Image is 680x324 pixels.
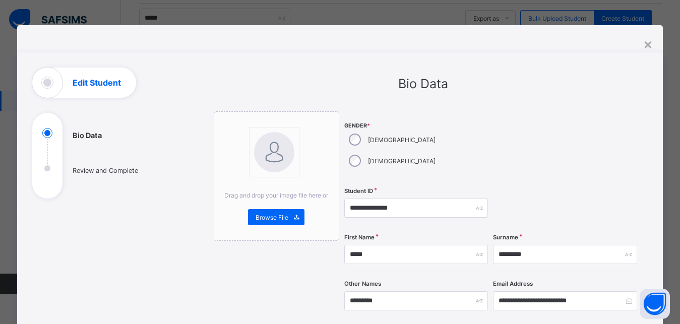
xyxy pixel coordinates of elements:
[344,122,488,129] span: Gender
[254,132,294,172] img: bannerImage
[493,234,518,241] label: Surname
[224,191,328,199] span: Drag and drop your image file here or
[398,76,448,91] span: Bio Data
[344,187,373,195] label: Student ID
[643,35,653,52] div: ×
[214,111,339,241] div: bannerImageDrag and drop your image file here orBrowse File
[368,157,436,165] label: [DEMOGRAPHIC_DATA]
[368,136,436,144] label: [DEMOGRAPHIC_DATA]
[640,289,670,319] button: Open asap
[256,214,288,221] span: Browse File
[344,234,375,241] label: First Name
[73,79,121,87] h1: Edit Student
[493,280,533,287] label: Email Address
[344,280,381,287] label: Other Names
